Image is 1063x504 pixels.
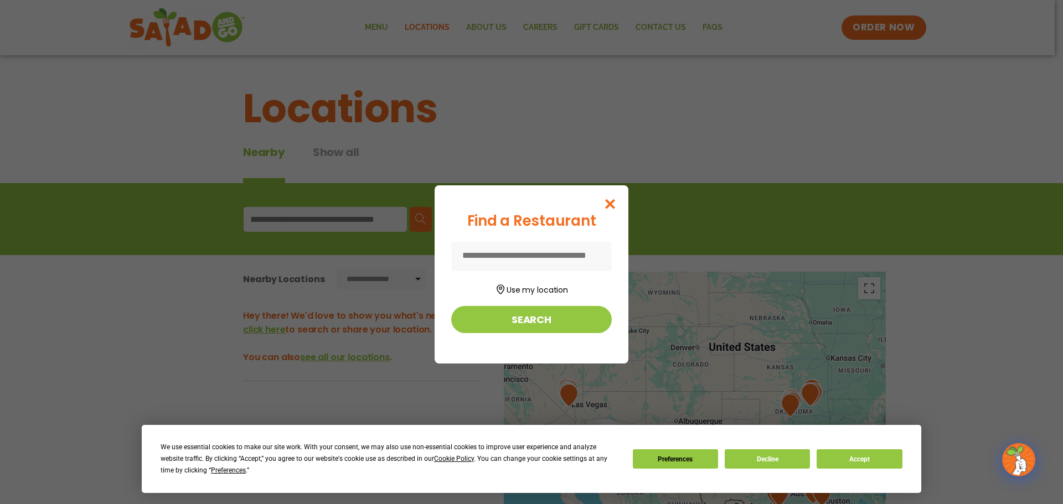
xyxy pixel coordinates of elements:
[592,185,628,222] button: Close modal
[142,425,921,493] div: Cookie Consent Prompt
[633,449,718,469] button: Preferences
[725,449,810,469] button: Decline
[451,281,612,296] button: Use my location
[817,449,902,469] button: Accept
[451,210,612,232] div: Find a Restaurant
[451,306,612,333] button: Search
[161,441,619,476] div: We use essential cookies to make our site work. With your consent, we may also use non-essential ...
[434,455,474,463] span: Cookie Policy
[1003,444,1034,475] img: wpChatIcon
[211,466,246,474] span: Preferences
